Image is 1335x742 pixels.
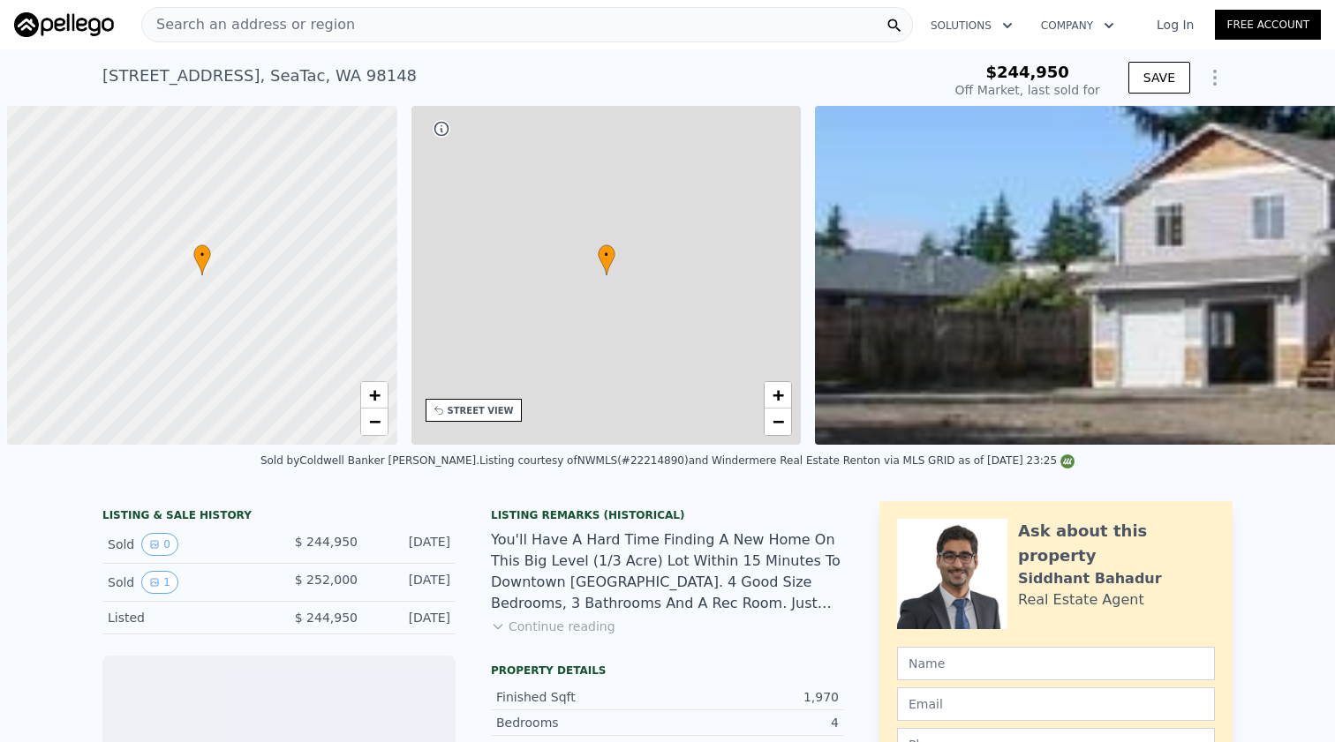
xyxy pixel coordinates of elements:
span: − [773,410,784,432]
span: • [193,247,211,263]
a: Free Account [1215,10,1321,40]
div: • [598,244,615,275]
button: View historical data [141,571,178,594]
div: LISTING & SALE HISTORY [102,508,456,526]
div: STREET VIEW [448,404,514,417]
div: Real Estate Agent [1018,589,1144,611]
div: [DATE] [372,571,450,594]
div: 4 [667,714,839,731]
span: $244,950 [985,63,1069,81]
input: Name [897,647,1215,680]
a: Zoom in [361,382,388,408]
div: Off Market, last sold for [955,81,1100,99]
button: View historical data [141,533,178,556]
button: Show Options [1197,60,1233,95]
div: Sold by Coldwell Banker [PERSON_NAME] . [260,454,479,467]
span: + [773,384,784,406]
div: Sold [108,571,265,594]
span: $ 244,950 [295,535,358,549]
button: Solutions [916,10,1027,41]
button: Continue reading [491,618,615,635]
div: Listed [108,609,265,626]
span: • [598,247,615,263]
input: Email [897,687,1215,721]
div: Property details [491,663,844,678]
button: SAVE [1128,62,1190,94]
img: NWMLS Logo [1060,454,1075,468]
a: Zoom out [361,408,388,435]
div: Listing courtesy of NWMLS (#22214890) and Windermere Real Estate Renton via MLS GRID as of [DATE]... [479,454,1075,467]
div: You'll Have A Hard Time Finding A New Home On This Big Level (1/3 Acre) Lot Within 15 Minutes To ... [491,529,844,614]
div: Ask about this property [1018,519,1215,568]
div: [STREET_ADDRESS] , SeaTac , WA 98148 [102,64,417,88]
span: − [368,410,380,432]
div: • [193,244,211,275]
a: Zoom in [765,382,791,408]
img: Pellego [14,12,114,37]
div: Finished Sqft [496,688,667,706]
div: Bedrooms [496,714,667,731]
div: Sold [108,533,265,556]
div: [DATE] [372,533,450,556]
div: Siddhant Bahadur [1018,568,1162,589]
span: $ 252,000 [295,573,358,587]
a: Log In [1135,16,1215,34]
span: $ 244,950 [295,611,358,625]
div: 1,970 [667,688,839,706]
span: Search an address or region [142,14,355,35]
div: Listing Remarks (Historical) [491,508,844,522]
a: Zoom out [765,408,791,435]
button: Company [1027,10,1128,41]
div: [DATE] [372,609,450,626]
span: + [368,384,380,406]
